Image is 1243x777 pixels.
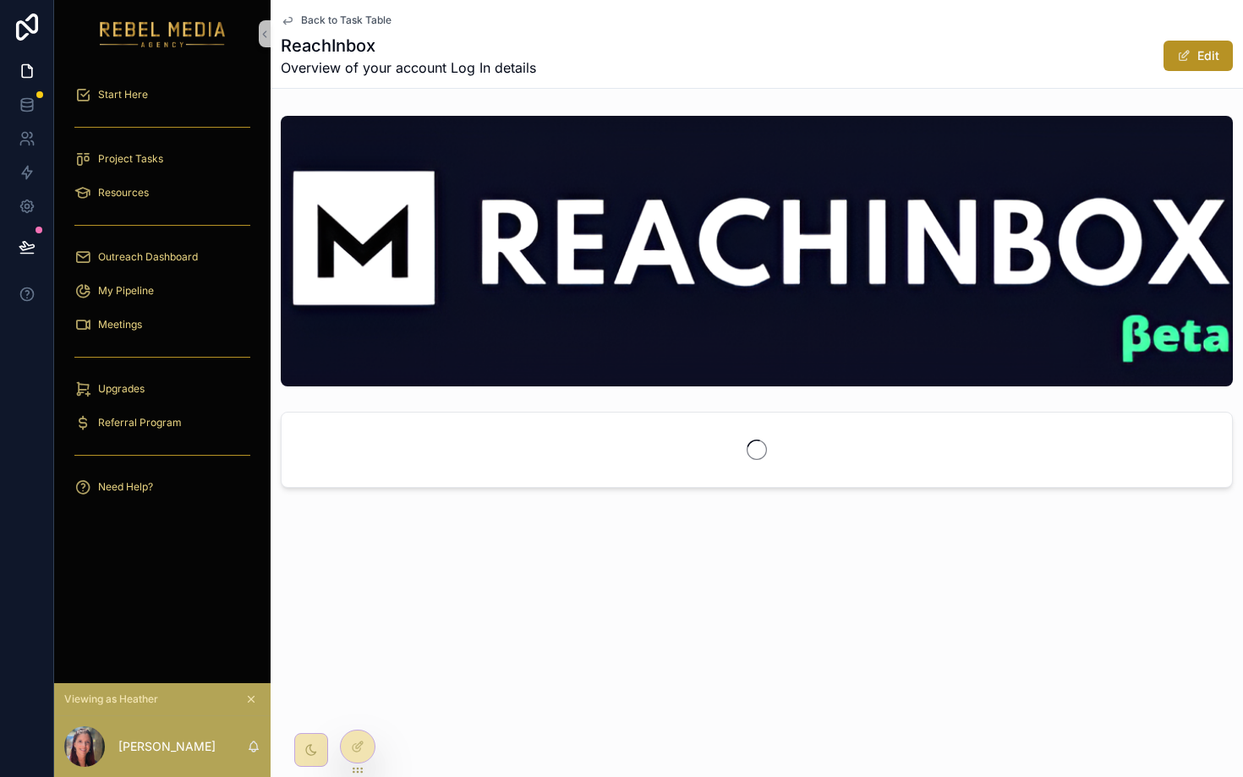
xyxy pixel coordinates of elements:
[98,250,198,264] span: Outreach Dashboard
[54,68,271,524] div: scrollable content
[98,480,153,494] span: Need Help?
[64,276,260,306] a: My Pipeline
[98,186,149,200] span: Resources
[118,738,216,755] p: [PERSON_NAME]
[281,34,536,57] h1: ReachInbox
[64,242,260,272] a: Outreach Dashboard
[301,14,392,27] span: Back to Task Table
[281,57,536,78] span: Overview of your account Log In details
[98,416,182,430] span: Referral Program
[1164,41,1233,71] button: Edit
[98,152,163,166] span: Project Tasks
[64,178,260,208] a: Resources
[64,309,260,340] a: Meetings
[64,79,260,110] a: Start Here
[98,382,145,396] span: Upgrades
[64,144,260,174] a: Project Tasks
[98,318,142,331] span: Meetings
[64,472,260,502] a: Need Help?
[98,284,154,298] span: My Pipeline
[281,14,392,27] a: Back to Task Table
[64,408,260,438] a: Referral Program
[64,692,158,706] span: Viewing as Heather
[100,20,226,47] img: App logo
[64,374,260,404] a: Upgrades
[98,88,148,101] span: Start Here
